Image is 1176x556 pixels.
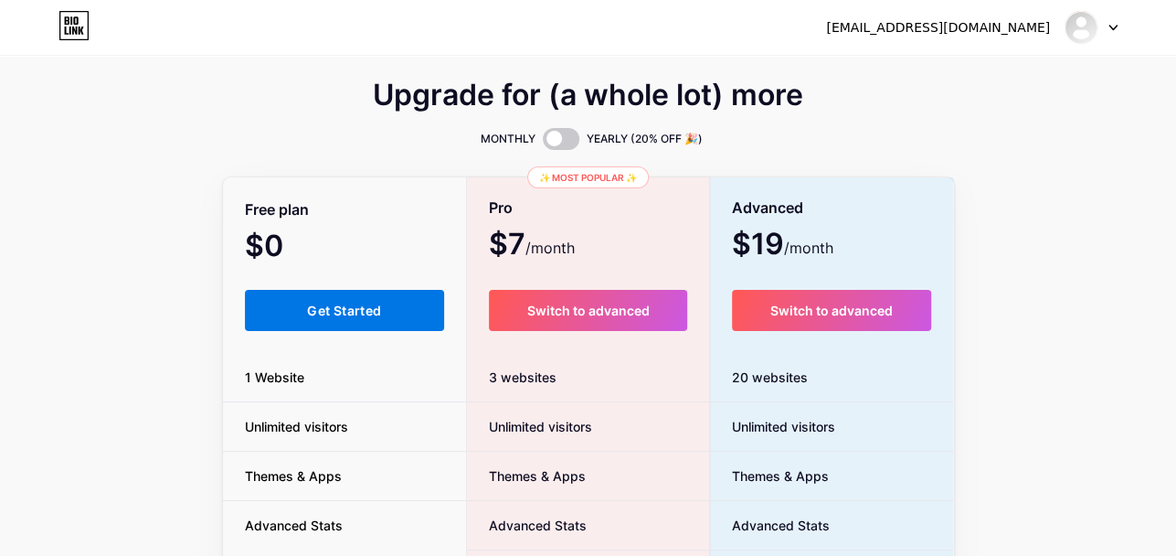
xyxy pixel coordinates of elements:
span: Advanced Stats [710,516,830,535]
span: Themes & Apps [223,466,364,486]
span: /month [525,237,575,259]
span: Advanced Stats [223,516,365,535]
div: 20 websites [710,353,954,402]
div: 3 websites [467,353,709,402]
span: Themes & Apps [467,466,586,486]
div: [EMAIL_ADDRESS][DOMAIN_NAME] [826,18,1050,37]
span: Switch to advanced [526,303,649,318]
span: Unlimited visitors [223,417,370,436]
button: Switch to advanced [489,290,687,331]
span: Themes & Apps [710,466,829,486]
button: Get Started [245,290,445,331]
span: Unlimited visitors [710,417,835,436]
span: MONTHLY [481,130,535,148]
span: Switch to advanced [770,303,893,318]
span: Advanced [732,192,803,224]
span: Upgrade for (a whole lot) more [373,84,803,106]
span: Advanced Stats [467,516,587,535]
span: Free plan [245,194,309,226]
button: Switch to advanced [732,290,932,331]
span: 1 Website [223,368,326,387]
span: Pro [489,192,513,224]
img: jnllandclearing [1064,10,1098,45]
span: $0 [245,235,333,261]
span: YEARLY (20% OFF 🎉) [587,130,703,148]
div: ✨ Most popular ✨ [527,166,649,188]
span: Get Started [307,303,381,318]
span: $7 [489,233,575,259]
span: $19 [732,233,833,259]
span: Unlimited visitors [467,417,592,436]
span: /month [784,237,833,259]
